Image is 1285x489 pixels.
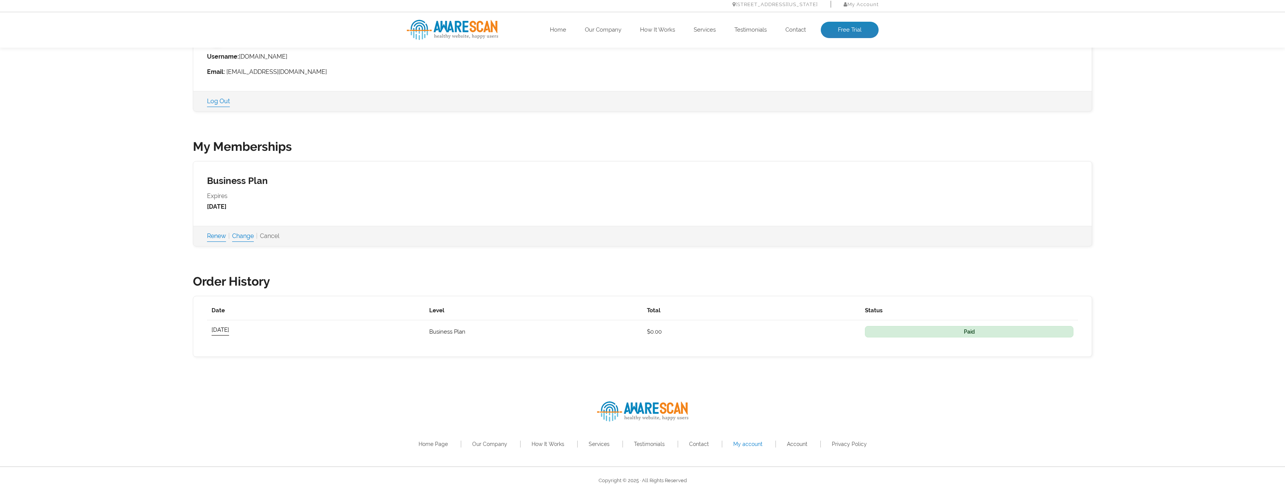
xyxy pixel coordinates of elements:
[634,441,665,447] a: Testimonials
[865,326,1074,337] span: Paid
[787,441,807,447] a: Account
[207,301,425,320] th: Date
[207,231,226,241] a: Renew Business Plan Membership
[212,325,229,335] a: [DATE]
[832,441,867,447] a: Privacy Policy
[733,441,763,447] a: My account
[694,26,716,34] a: Services
[640,26,675,34] a: How It Works
[642,301,860,320] th: Total
[193,139,1092,154] h2: My Memberships
[732,2,818,7] a: [STREET_ADDRESS][US_STATE]
[860,301,1078,320] th: Status
[425,301,642,320] th: Level
[599,478,687,483] span: Copyright © 2025 · All Rights Reserved
[407,20,498,40] img: AwareScan
[207,51,1078,62] li: [DOMAIN_NAME]
[232,231,254,241] a: Change Business Plan Membership
[550,26,566,34] a: Home
[785,26,806,34] a: Contact
[407,439,879,449] nav: Footer Primary Menu
[844,2,879,7] a: My Account
[821,22,879,38] a: Free Trial
[532,441,564,447] a: How It Works
[207,68,225,75] strong: Email:
[689,441,709,447] a: Contact
[597,401,688,422] img: AwareScan
[734,26,767,34] a: Testimonials
[207,203,226,210] span: [DATE]
[207,67,1078,77] li: [EMAIL_ADDRESS][DOMAIN_NAME]
[419,441,448,447] a: Home Page
[207,191,493,201] span: Expires
[193,161,1092,186] h3: Business Plan
[256,232,258,240] span: |
[425,320,642,343] td: Business Plan
[228,232,230,240] span: |
[642,320,860,343] td: $0.00
[207,96,230,107] a: Log Out
[193,274,1092,289] h2: Order History
[472,441,507,447] a: Our Company
[589,441,610,447] a: Services
[585,26,621,34] a: Our Company
[260,231,279,241] a: Cancel Business Plan Membership
[207,53,239,60] strong: Username:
